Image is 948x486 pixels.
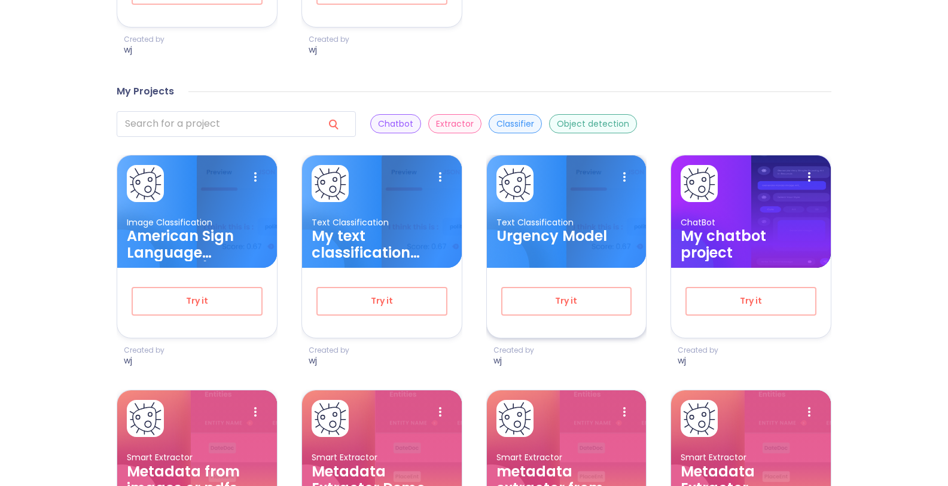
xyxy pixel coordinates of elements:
img: card avatar [313,167,347,200]
p: Object detection [557,118,629,130]
p: Smart Extractor [312,452,452,463]
input: search [117,111,314,137]
p: Created by [124,35,164,44]
img: card ellipse [117,194,197,346]
p: Smart Extractor [681,452,821,463]
p: wj [678,355,718,366]
p: Created by [678,346,718,355]
span: Try it [706,294,796,308]
h3: Urgency Model [496,228,637,244]
img: card avatar [129,402,162,435]
p: Created by [309,35,349,44]
img: card avatar [682,167,716,200]
p: wj [124,355,164,366]
p: wj [309,355,349,366]
img: card avatar [682,402,716,435]
img: card ellipse [302,194,382,346]
p: wj [493,355,534,366]
img: card avatar [498,167,532,200]
p: Classifier [496,118,534,130]
h3: My chatbot project [681,228,821,261]
img: card ellipse [487,194,567,346]
p: Text Classification [496,217,637,228]
h3: American Sign Language Alphabet (Static -A to F) [127,228,267,261]
p: wj [309,44,349,56]
p: ChatBot [681,217,821,228]
img: card avatar [129,167,162,200]
span: Try it [337,294,427,308]
p: Extractor [436,118,474,130]
p: Text Classification [312,217,452,228]
button: Try it [685,287,816,316]
p: Created by [493,346,534,355]
p: Smart Extractor [127,452,267,463]
p: Created by [309,346,349,355]
p: Image Classification [127,217,267,228]
span: Try it [152,294,242,308]
img: card avatar [498,402,532,435]
p: Smart Extractor [496,452,637,463]
span: Try it [522,294,612,308]
p: Chatbot [378,118,413,130]
button: Try it [501,287,632,316]
img: card ellipse [671,194,751,346]
button: Try it [316,287,447,316]
p: Created by [124,346,164,355]
img: card avatar [313,402,347,435]
h3: My text classification project [312,228,452,261]
p: wj [124,44,164,56]
button: Try it [132,287,263,316]
h4: My Projects [117,85,174,97]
